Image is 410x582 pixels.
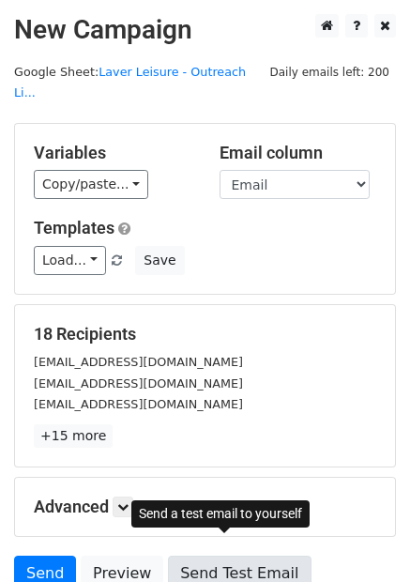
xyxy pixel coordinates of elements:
[34,143,191,163] h5: Variables
[14,65,246,100] a: Laver Leisure - Outreach Li...
[34,424,113,448] a: +15 more
[34,324,376,345] h5: 18 Recipients
[34,376,243,391] small: [EMAIL_ADDRESS][DOMAIN_NAME]
[34,246,106,275] a: Load...
[14,14,396,46] h2: New Campaign
[263,62,396,83] span: Daily emails left: 200
[34,397,243,411] small: [EMAIL_ADDRESS][DOMAIN_NAME]
[34,170,148,199] a: Copy/paste...
[316,492,410,582] iframe: Chat Widget
[34,355,243,369] small: [EMAIL_ADDRESS][DOMAIN_NAME]
[263,65,396,79] a: Daily emails left: 200
[131,500,310,528] div: Send a test email to yourself
[135,246,184,275] button: Save
[220,143,377,163] h5: Email column
[34,497,376,517] h5: Advanced
[34,218,114,237] a: Templates
[14,65,246,100] small: Google Sheet:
